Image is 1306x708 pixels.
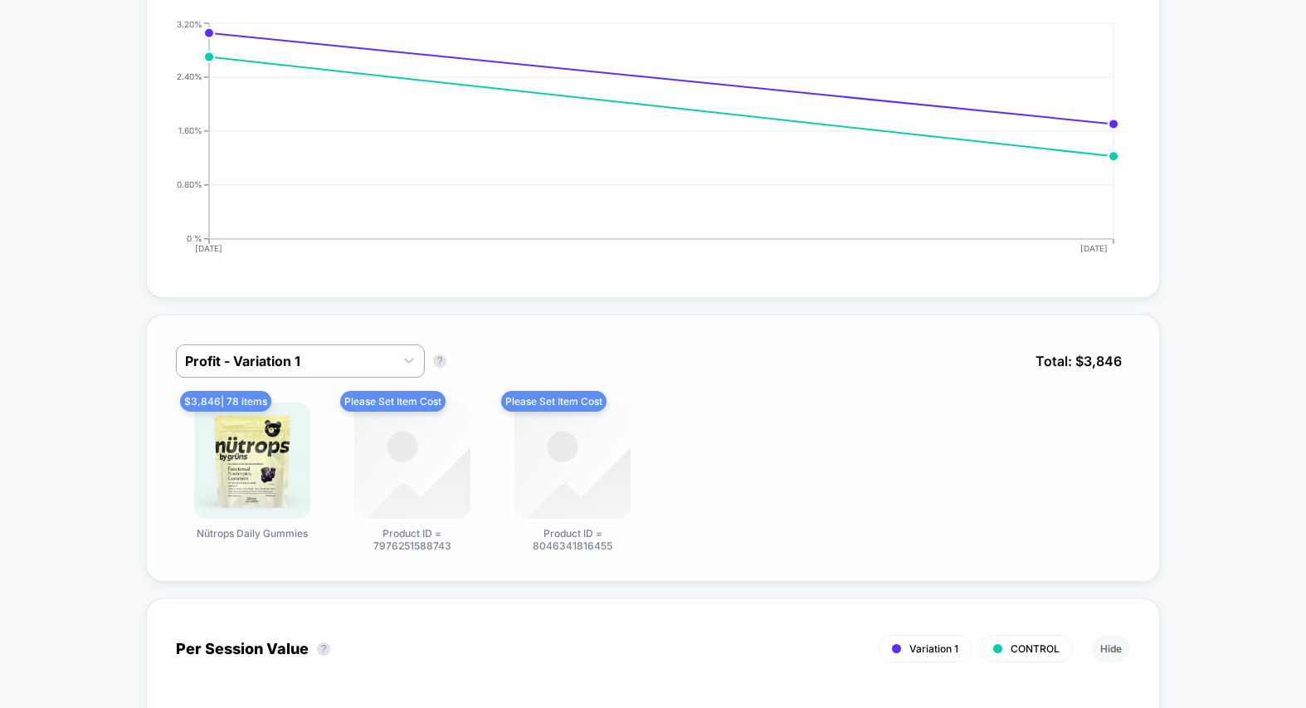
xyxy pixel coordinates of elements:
span: Variation 1 [909,642,958,655]
tspan: [DATE] [1081,243,1109,253]
span: Total: $ 3,846 [1027,344,1130,378]
tspan: 3.20% [177,18,202,28]
tspan: [DATE] [195,243,222,253]
span: Product ID = 8046341816455 [510,527,635,552]
span: Please Set Item Cost [340,391,446,412]
img: Product ID = 7976251588743 [354,403,470,519]
span: Please Set Item Cost [501,391,607,412]
button: ? [433,354,446,368]
span: $ 3,846 | 78 items [180,391,271,412]
button: Hide [1092,635,1130,662]
button: ? [317,642,330,656]
tspan: 0 % [187,233,202,243]
tspan: 2.40% [177,71,202,81]
img: Nütrops Daily Gummies [194,403,310,519]
tspan: 1.60% [178,125,202,135]
tspan: 0.80% [177,179,202,189]
span: CONTROL [1011,642,1060,655]
span: Product ID = 7976251588743 [350,527,475,552]
span: Nütrops Daily Gummies [197,527,308,540]
img: Product ID = 8046341816455 [514,403,631,519]
div: CONVERSION_RATE [159,19,1114,268]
